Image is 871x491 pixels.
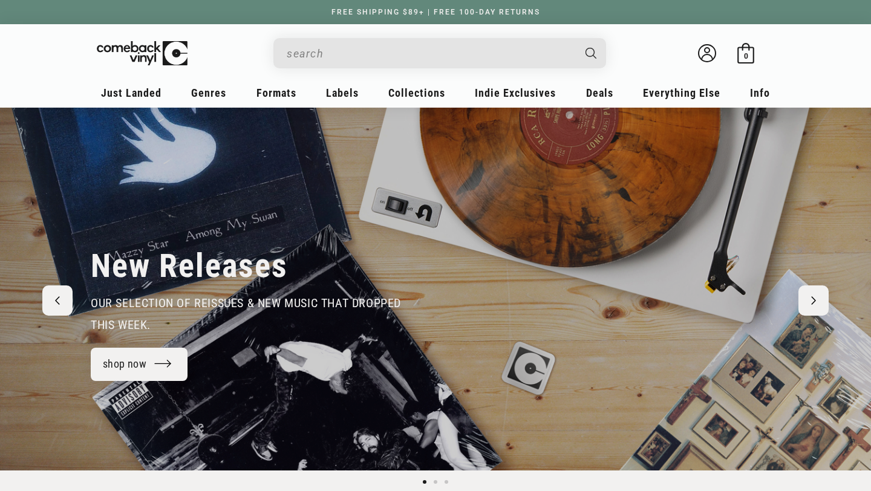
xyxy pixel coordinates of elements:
span: Labels [326,86,359,99]
input: search [287,41,573,66]
a: FREE SHIPPING $89+ | FREE 100-DAY RETURNS [319,8,552,16]
span: Genres [191,86,226,99]
span: Just Landed [101,86,161,99]
button: Next slide [798,285,829,316]
button: Previous slide [42,285,73,316]
a: shop now [91,348,188,381]
button: Load slide 2 of 3 [430,476,441,487]
span: Everything Else [643,86,720,99]
button: Load slide 1 of 3 [419,476,430,487]
h2: New Releases [91,246,288,286]
span: Info [750,86,770,99]
button: Load slide 3 of 3 [441,476,452,487]
span: Collections [388,86,445,99]
button: Search [575,38,608,68]
span: Deals [586,86,613,99]
span: 0 [744,51,748,60]
span: Indie Exclusives [475,86,556,99]
span: Formats [256,86,296,99]
div: Search [273,38,606,68]
span: our selection of reissues & new music that dropped this week. [91,296,401,332]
